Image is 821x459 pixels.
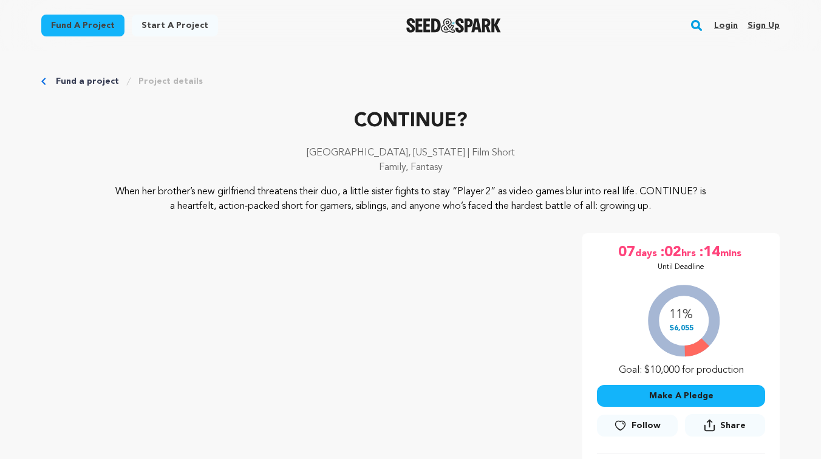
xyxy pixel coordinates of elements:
a: Project details [138,75,203,87]
div: Breadcrumb [41,75,780,87]
a: Fund a project [41,15,124,36]
p: Family, Fantasy [41,160,780,175]
a: Login [714,16,738,35]
span: :14 [698,243,720,262]
span: hrs [681,243,698,262]
a: Fund a project [56,75,119,87]
p: [GEOGRAPHIC_DATA], [US_STATE] | Film Short [41,146,780,160]
span: Share [685,414,765,441]
button: Make A Pledge [597,385,765,407]
span: mins [720,243,744,262]
a: Sign up [748,16,780,35]
a: Seed&Spark Homepage [406,18,502,33]
span: :02 [659,243,681,262]
img: Seed&Spark Logo Dark Mode [406,18,502,33]
a: Follow [597,415,677,437]
span: Follow [632,420,661,432]
p: When her brother’s new girlfriend threatens their duo, a little sister fights to stay “Player 2” ... [115,185,706,214]
a: Start a project [132,15,218,36]
span: days [635,243,659,262]
p: Until Deadline [658,262,704,272]
button: Share [685,414,765,437]
span: 07 [618,243,635,262]
span: Share [720,420,746,432]
p: CONTINUE? [41,107,780,136]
